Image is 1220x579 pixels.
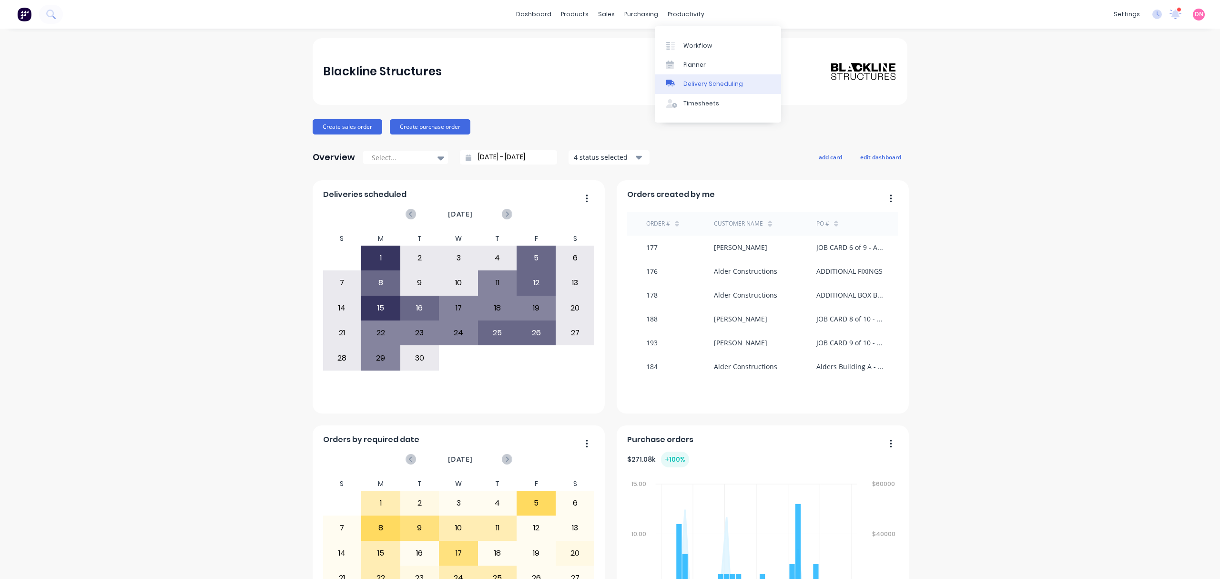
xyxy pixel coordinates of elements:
[627,434,693,445] span: Purchase orders
[401,321,439,345] div: 23
[646,266,658,276] div: 176
[401,541,439,565] div: 16
[439,491,478,515] div: 3
[714,362,777,372] div: Alder Constructions
[816,290,884,300] div: ADDITIONAL BOX BEAMS - ROOF RAISING SYSTEM
[401,516,439,540] div: 9
[362,346,400,370] div: 29
[627,452,689,467] div: $ 271.08k
[478,477,517,491] div: T
[714,314,767,324] div: [PERSON_NAME]
[683,80,743,88] div: Delivery Scheduling
[556,296,594,320] div: 20
[517,321,555,345] div: 26
[556,321,594,345] div: 27
[646,219,670,228] div: Order #
[816,242,884,252] div: JOB CARD 6 of 9 - ADDITIONAL CHANNELS, TOP CHORD, REWORK JOISTS
[683,41,712,50] div: Workflow
[816,338,884,348] div: JOB CARD 9 of 10 - REMAKE LOWER WALL FRAMES
[362,321,400,345] div: 22
[323,541,361,565] div: 14
[439,516,478,540] div: 10
[517,541,555,565] div: 19
[655,55,781,74] a: Planner
[478,246,517,270] div: 4
[323,296,361,320] div: 14
[517,516,555,540] div: 12
[655,74,781,93] a: Delivery Scheduling
[663,7,709,21] div: productivity
[401,246,439,270] div: 2
[714,338,767,348] div: [PERSON_NAME]
[362,271,400,295] div: 8
[714,290,777,300] div: Alder Constructions
[401,271,439,295] div: 9
[816,266,883,276] div: ADDITIONAL FIXINGS
[714,266,777,276] div: Alder Constructions
[627,189,715,200] span: Orders created by me
[569,150,650,165] button: 4 status selected
[17,7,31,21] img: Factory
[517,491,555,515] div: 5
[361,232,400,246] div: M
[631,530,646,538] tspan: 10.00
[439,541,478,565] div: 17
[323,232,362,246] div: S
[439,271,478,295] div: 10
[556,246,594,270] div: 6
[655,36,781,55] a: Workflow
[361,477,400,491] div: M
[517,477,556,491] div: F
[517,232,556,246] div: F
[714,219,763,228] div: Customer Name
[323,346,361,370] div: 28
[323,434,419,445] span: Orders by required date
[646,290,658,300] div: 178
[323,189,407,200] span: Deliveries scheduled
[646,362,658,372] div: 184
[556,232,595,246] div: S
[323,62,442,81] div: Blackline Structures
[448,209,473,219] span: [DATE]
[478,516,517,540] div: 11
[593,7,620,21] div: sales
[556,541,594,565] div: 20
[439,296,478,320] div: 17
[854,151,907,163] button: edit dashboard
[517,271,555,295] div: 12
[401,346,439,370] div: 30
[478,491,517,515] div: 4
[478,321,517,345] div: 25
[323,516,361,540] div: 7
[313,119,382,134] button: Create sales order
[362,491,400,515] div: 1
[439,232,478,246] div: W
[646,338,658,348] div: 193
[478,541,517,565] div: 18
[655,94,781,113] a: Timesheets
[362,296,400,320] div: 15
[439,246,478,270] div: 3
[478,296,517,320] div: 18
[714,385,777,395] div: Alder Constructions
[556,271,594,295] div: 13
[390,119,470,134] button: Create purchase order
[401,491,439,515] div: 2
[313,148,355,167] div: Overview
[714,242,767,252] div: [PERSON_NAME]
[556,7,593,21] div: products
[439,477,478,491] div: W
[620,7,663,21] div: purchasing
[646,242,658,252] div: 177
[400,477,439,491] div: T
[683,99,719,108] div: Timesheets
[872,480,895,488] tspan: $60000
[439,321,478,345] div: 24
[816,385,884,395] div: ADDITIONALS - BLENDED ROOF SYSTEM
[1109,7,1145,21] div: settings
[517,246,555,270] div: 5
[813,151,848,163] button: add card
[323,271,361,295] div: 7
[816,314,884,324] div: JOB CARD 8 of 10 - ADDITIONAL LGS INFILLS
[478,271,517,295] div: 11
